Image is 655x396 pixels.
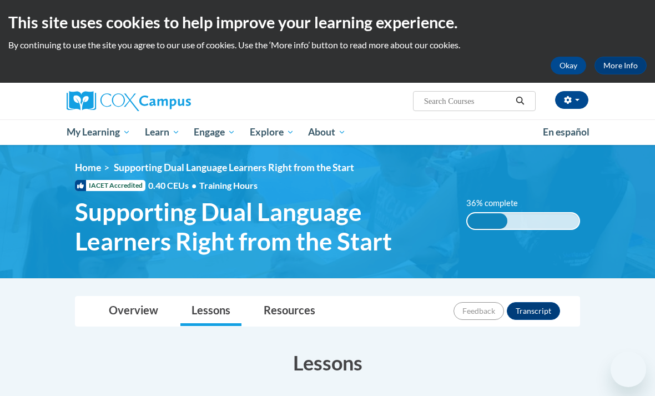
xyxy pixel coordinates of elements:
button: Feedback [454,302,504,320]
span: 0.40 CEUs [148,179,199,192]
a: About [301,119,354,145]
button: Account Settings [555,91,588,109]
a: Overview [98,297,169,326]
span: Learn [145,126,180,139]
a: Resources [253,297,326,326]
a: Learn [138,119,187,145]
p: By continuing to use the site you agree to our use of cookies. Use the ‘More info’ button to read... [8,39,647,51]
iframe: Button to launch messaging window [611,352,646,387]
span: IACET Accredited [75,180,145,191]
h3: Lessons [75,349,580,377]
span: Supporting Dual Language Learners Right from the Start [114,162,354,173]
span: Engage [194,126,235,139]
a: Engage [187,119,243,145]
input: Search Courses [423,94,512,108]
button: Transcript [507,302,560,320]
a: Home [75,162,101,173]
button: Search [512,94,528,108]
img: Cox Campus [67,91,191,111]
a: Lessons [180,297,241,326]
span: Explore [250,126,294,139]
a: My Learning [59,119,138,145]
h2: This site uses cookies to help improve your learning experience. [8,11,647,33]
label: 36% complete [466,197,530,209]
span: En español [543,126,589,138]
span: My Learning [67,126,130,139]
span: Training Hours [199,180,258,191]
span: • [192,180,196,191]
a: More Info [594,57,647,74]
button: Okay [551,57,586,74]
span: Supporting Dual Language Learners Right from the Start [75,197,450,256]
div: Main menu [58,119,597,145]
a: En español [536,121,597,144]
a: Cox Campus [67,91,229,111]
a: Explore [243,119,301,145]
div: 36% complete [467,213,507,229]
span: About [308,126,346,139]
